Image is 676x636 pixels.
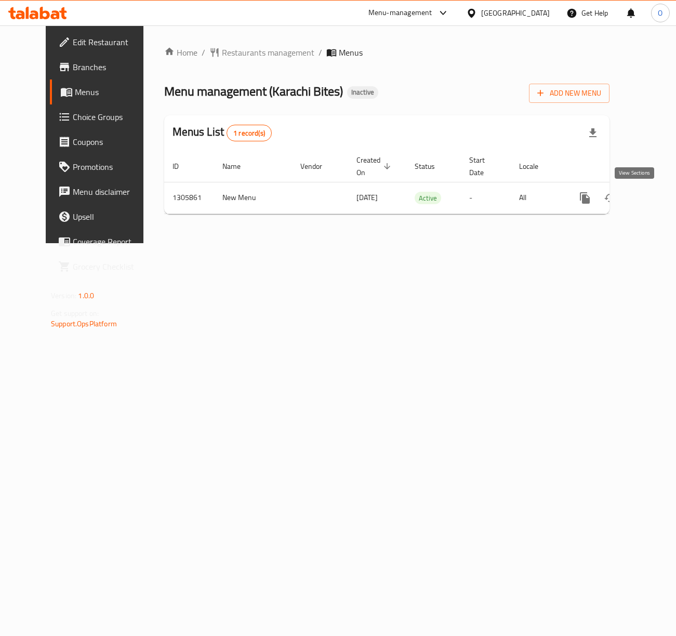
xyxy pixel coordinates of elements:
[73,210,150,223] span: Upsell
[173,160,192,173] span: ID
[73,61,150,73] span: Branches
[347,86,378,99] div: Inactive
[202,46,205,59] li: /
[73,161,150,173] span: Promotions
[415,160,448,173] span: Status
[73,260,150,273] span: Grocery Checklist
[580,121,605,145] div: Export file
[415,192,441,204] span: Active
[209,46,314,59] a: Restaurants management
[73,111,150,123] span: Choice Groups
[50,179,158,204] a: Menu disclaimer
[51,307,99,320] span: Get support on:
[50,55,158,79] a: Branches
[50,79,158,104] a: Menus
[461,182,511,214] td: -
[368,7,432,19] div: Menu-management
[227,125,272,141] div: Total records count
[173,124,272,141] h2: Menus List
[469,154,498,179] span: Start Date
[519,160,552,173] span: Locale
[73,136,150,148] span: Coupons
[356,191,378,204] span: [DATE]
[511,182,564,214] td: All
[339,46,363,59] span: Menus
[73,186,150,198] span: Menu disclaimer
[356,154,394,179] span: Created On
[50,30,158,55] a: Edit Restaurant
[50,129,158,154] a: Coupons
[164,79,343,103] span: Menu management ( Karachi Bites )
[222,160,254,173] span: Name
[300,160,336,173] span: Vendor
[73,235,150,248] span: Coverage Report
[537,87,601,100] span: Add New Menu
[481,7,550,19] div: [GEOGRAPHIC_DATA]
[319,46,322,59] li: /
[50,104,158,129] a: Choice Groups
[50,204,158,229] a: Upsell
[50,154,158,179] a: Promotions
[51,289,76,302] span: Version:
[222,46,314,59] span: Restaurants management
[50,254,158,279] a: Grocery Checklist
[573,186,598,210] button: more
[78,289,94,302] span: 1.0.0
[164,182,214,214] td: 1305861
[598,186,622,210] button: Change Status
[50,229,158,254] a: Coverage Report
[75,86,150,98] span: Menus
[214,182,292,214] td: New Menu
[347,88,378,97] span: Inactive
[164,46,197,59] a: Home
[73,36,150,48] span: Edit Restaurant
[164,46,609,59] nav: breadcrumb
[51,317,117,330] a: Support.OpsPlatform
[227,128,271,138] span: 1 record(s)
[529,84,609,103] button: Add New Menu
[658,7,662,19] span: O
